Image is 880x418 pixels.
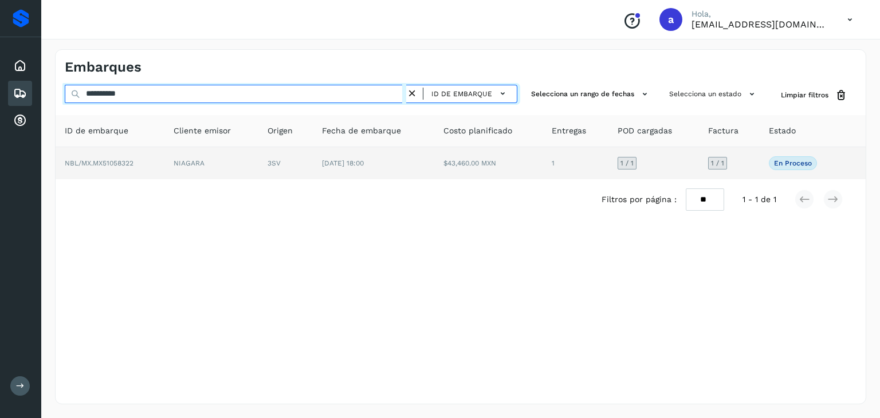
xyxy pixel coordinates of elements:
[692,9,829,19] p: Hola,
[742,194,776,206] span: 1 - 1 de 1
[8,81,32,106] div: Embarques
[774,159,812,167] p: En proceso
[322,159,364,167] span: [DATE] 18:00
[711,160,724,167] span: 1 / 1
[527,85,655,104] button: Selecciona un rango de fechas
[552,125,586,137] span: Entregas
[543,147,608,179] td: 1
[164,147,259,179] td: NIAGARA
[620,160,634,167] span: 1 / 1
[322,125,401,137] span: Fecha de embarque
[174,125,231,137] span: Cliente emisor
[772,85,857,106] button: Limpiar filtros
[65,59,142,76] h4: Embarques
[268,125,293,137] span: Origen
[258,147,313,179] td: 3SV
[781,90,828,100] span: Limpiar filtros
[8,53,32,78] div: Inicio
[708,125,738,137] span: Factura
[618,125,672,137] span: POD cargadas
[428,85,512,102] button: ID de embarque
[769,125,796,137] span: Estado
[431,89,492,99] span: ID de embarque
[65,125,128,137] span: ID de embarque
[434,147,543,179] td: $43,460.00 MXN
[8,108,32,133] div: Cuentas por cobrar
[692,19,829,30] p: angelarodriguez@fletesrgc.com
[65,159,133,167] span: NBL/MX.MX51058322
[443,125,512,137] span: Costo planificado
[665,85,763,104] button: Selecciona un estado
[602,194,677,206] span: Filtros por página :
